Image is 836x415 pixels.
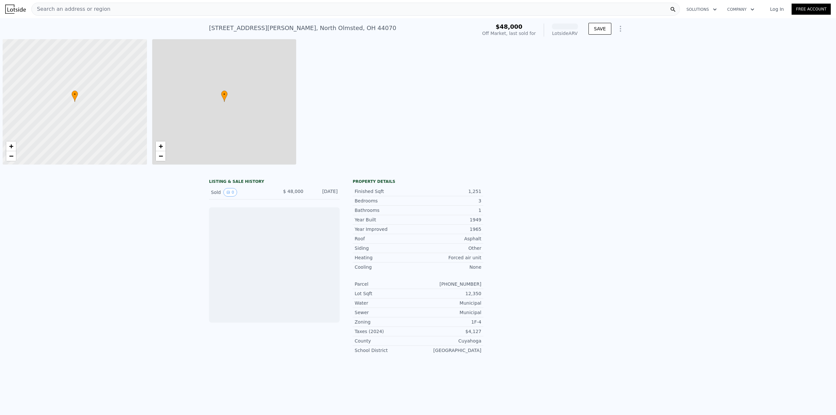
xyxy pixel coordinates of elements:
[355,264,418,270] div: Cooling
[355,328,418,335] div: Taxes (2024)
[209,24,396,33] div: [STREET_ADDRESS][PERSON_NAME] , North Olmsted , OH 44070
[551,374,572,394] img: Lotside
[6,141,16,151] a: Zoom in
[418,338,481,344] div: Cuyahoga
[418,328,481,335] div: $4,127
[355,309,418,316] div: Sewer
[355,254,418,261] div: Heating
[355,226,418,232] div: Year Improved
[418,264,481,270] div: None
[588,23,611,35] button: SAVE
[353,179,483,184] div: Property details
[681,4,722,15] button: Solutions
[355,290,418,297] div: Lot Sqft
[418,290,481,297] div: 12,350
[722,4,760,15] button: Company
[355,235,418,242] div: Roof
[355,207,418,214] div: Bathrooms
[355,338,418,344] div: County
[762,6,792,12] a: Log In
[355,188,418,195] div: Finished Sqft
[355,347,418,354] div: School District
[482,30,536,37] div: Off Market, last sold for
[221,91,228,97] span: •
[418,254,481,261] div: Forced air unit
[496,23,522,30] span: $48,000
[355,319,418,325] div: Zoning
[355,245,418,251] div: Siding
[418,281,481,287] div: [PHONE_NUMBER]
[32,5,110,13] span: Search an address or region
[283,189,303,194] span: $ 48,000
[5,5,26,14] img: Lotside
[355,198,418,204] div: Bedrooms
[72,91,78,97] span: •
[418,309,481,316] div: Municipal
[6,151,16,161] a: Zoom out
[552,30,578,37] div: Lotside ARV
[158,142,163,150] span: +
[418,188,481,195] div: 1,251
[309,188,338,197] div: [DATE]
[418,319,481,325] div: 1F-4
[418,347,481,354] div: [GEOGRAPHIC_DATA]
[9,142,13,150] span: +
[418,245,481,251] div: Other
[156,141,166,151] a: Zoom in
[418,226,481,232] div: 1965
[418,216,481,223] div: 1949
[614,22,627,35] button: Show Options
[355,216,418,223] div: Year Built
[418,235,481,242] div: Asphalt
[72,90,78,102] div: •
[209,179,340,185] div: LISTING & SALE HISTORY
[792,4,831,15] a: Free Account
[418,300,481,306] div: Municipal
[418,198,481,204] div: 3
[418,207,481,214] div: 1
[355,300,418,306] div: Water
[223,188,237,197] button: View historical data
[9,152,13,160] span: −
[355,281,418,287] div: Parcel
[211,188,269,197] div: Sold
[158,152,163,160] span: −
[221,90,228,102] div: •
[156,151,166,161] a: Zoom out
